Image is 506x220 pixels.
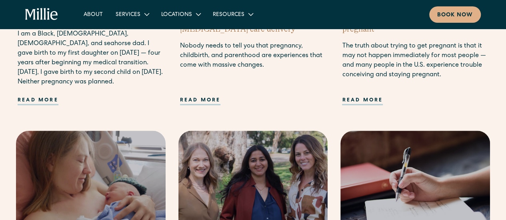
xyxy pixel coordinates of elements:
div: Read more [18,96,58,105]
div: Services [109,8,155,21]
a: Book now [429,6,481,23]
div: I am a Black, [DEMOGRAPHIC_DATA], [DEMOGRAPHIC_DATA], and seahorse dad. I gave birth to my first ... [18,29,164,87]
div: Resources [206,8,259,21]
div: The truth about trying to get pregnant is that it may not happen immediately for most people — an... [342,41,488,79]
div: Locations [161,11,192,19]
div: Read more [342,96,383,105]
div: Nobody needs to tell you that pregnancy, childbirth, and parenthood are experiences that come wit... [180,41,326,70]
div: Book now [437,11,473,20]
div: Resources [213,11,244,19]
a: About [77,8,109,21]
div: Read more [180,96,221,105]
div: Locations [155,8,206,21]
div: Services [116,11,140,19]
a: home [25,8,58,21]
